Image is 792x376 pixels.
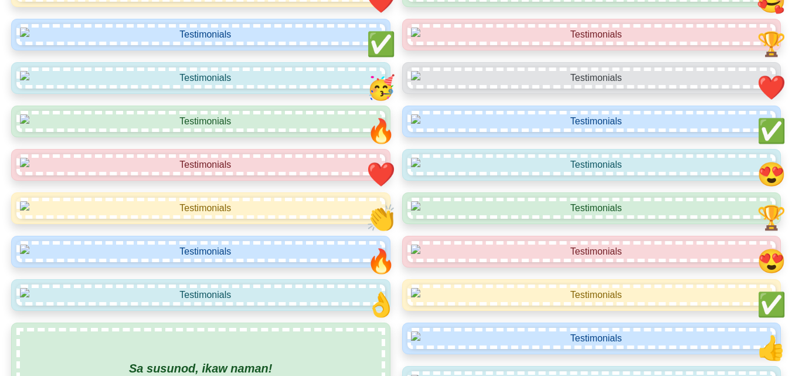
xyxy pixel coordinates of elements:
[757,74,786,100] span: smiley
[16,67,385,89] img: Testimonials
[366,31,396,57] span: smiley
[757,161,786,187] span: smiley
[757,248,786,274] span: smiley
[366,248,396,274] span: smiley
[407,198,776,219] img: Testimonials
[757,205,786,231] span: smiley
[16,111,385,132] img: Testimonials
[407,24,776,45] img: Testimonials
[757,335,786,361] span: smiley
[16,154,385,175] img: Testimonials
[16,284,385,306] img: Testimonials
[757,292,786,317] span: smiley
[366,292,396,317] span: smiley
[407,284,776,306] img: Testimonials
[16,24,385,45] img: Testimonials
[16,198,385,219] img: Testimonials
[407,241,776,262] img: Testimonials
[407,154,776,175] img: Testimonials
[407,111,776,132] img: Testimonials
[757,118,786,144] span: smiley
[366,205,396,231] span: smiley
[407,328,776,349] img: Testimonials
[407,67,776,89] img: Testimonials
[757,31,786,57] span: smiley
[16,241,385,262] img: Testimonials
[366,118,396,144] span: smiley
[366,74,396,100] span: smiley
[366,161,396,187] span: smiley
